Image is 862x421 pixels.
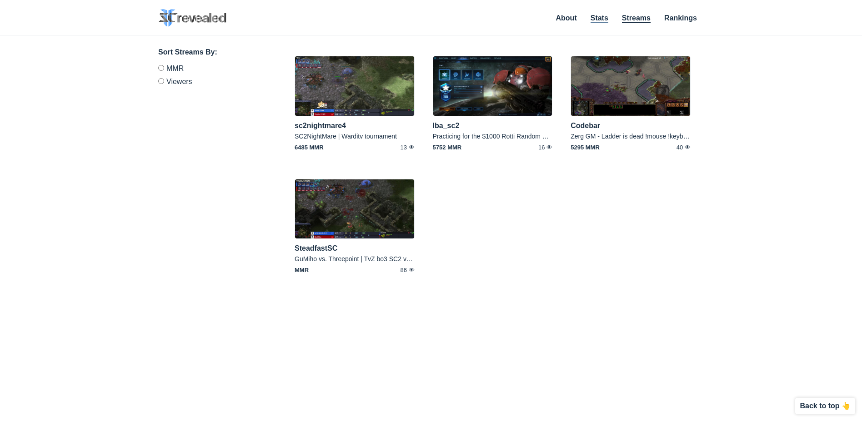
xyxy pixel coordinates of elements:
img: live_user_codebar-1280x640.jpg [571,56,691,116]
a: Zerg GM - Ladder is dead !mouse !keyboard !discord [571,133,720,140]
img: live_user_steadfastsc-1280x640.jpg [295,179,415,239]
p: Back to top 👆 [800,402,851,410]
span: 40 👁 [651,144,691,150]
span: 5295 MMR [571,144,611,150]
h3: Sort Streams By: [158,47,267,58]
span: 6485 MMR [295,144,335,150]
a: Practicing for the $1000 Rotti Random Cup | !discord [433,133,581,140]
span: 86 👁 [375,267,415,273]
label: MMR [158,65,267,74]
input: MMR [158,65,164,71]
a: Rankings [664,14,697,22]
label: Viewers [158,74,267,85]
a: Codebar [571,122,600,129]
a: Stats [591,14,608,23]
span: 5752 MMR [433,144,473,150]
img: live_user_iba_sc2-1280x640.jpg [433,56,553,116]
img: live_user_sc2nightmare4-1280x640.jpg [295,56,415,116]
a: SC2NightMare | Warditv tournament [295,133,397,140]
a: GuMiho vs. Threepoint | TvZ bo3 SC2 vs. BW | $5000 SEL Masters #2 !bracket !youtube ![PERSON_NAME... [295,255,635,263]
span: MMR [295,267,335,273]
span: 13 👁 [375,144,415,150]
span: 16 👁 [512,144,552,150]
img: SC2 Revealed [158,9,226,27]
a: SteadfastSC [295,244,337,252]
a: About [556,14,577,22]
a: Streams [622,14,651,23]
a: sc2nightmare4 [295,122,346,129]
input: Viewers [158,78,164,84]
a: Iba_sc2 [433,122,460,129]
